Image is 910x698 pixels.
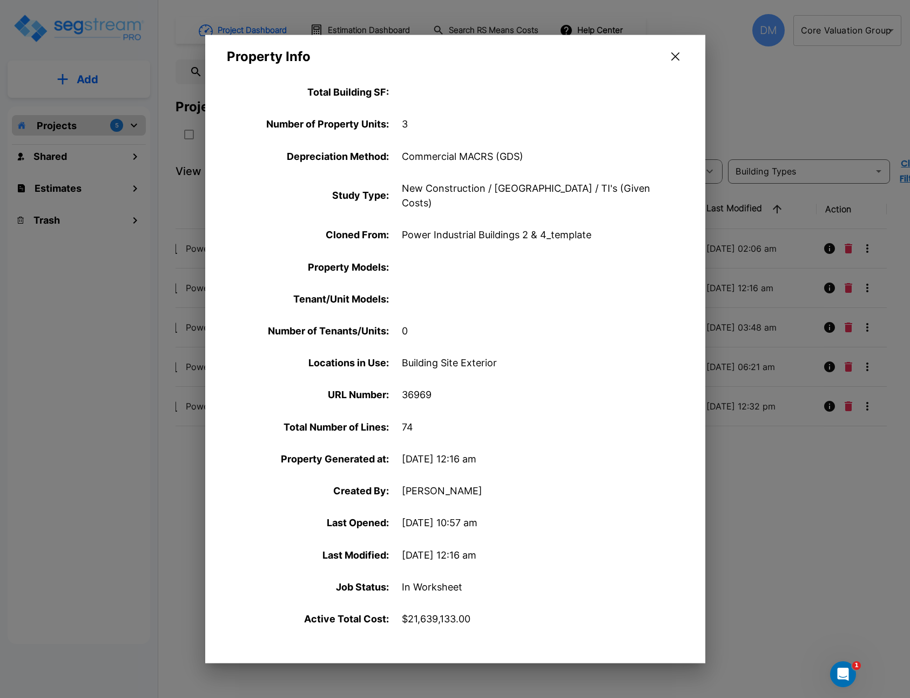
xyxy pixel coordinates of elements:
p: $21,639,133.00 [402,612,672,626]
iframe: Intercom live chat [830,661,856,687]
p: 36969 [402,387,672,402]
p: [DATE] 10:57 am [402,515,672,530]
p: [DATE] 12:16 am [402,452,672,466]
p: Locations in Use : [227,355,389,370]
p: Number of Property Units : [227,117,389,131]
p: In Worksheet [402,579,672,594]
p: Last Modified : [227,547,389,562]
p: Study Type : [227,188,389,203]
p: Depreciation Method : [227,149,389,163]
p: [PERSON_NAME] [402,484,672,498]
p: Total Number of Lines : [227,419,389,434]
p: URL Number : [227,387,389,402]
p: Cloned From : [227,227,389,242]
p: 74 [402,419,672,434]
p: Power Industrial Buildings 2 & 4_template [402,227,672,242]
p: Last Opened : [227,515,389,530]
p: Number of Tenants/Units : [227,324,389,338]
p: Property Models : [227,259,389,274]
p: Property Generated at : [227,452,389,466]
p: 3 [402,117,672,131]
p: 0 [402,324,672,338]
p: Job Status : [227,579,389,594]
p: Building Site Exterior [402,355,672,370]
p: Tenant/Unit Models : [227,291,389,306]
p: Commercial MACRS (GDS) [402,149,672,163]
p: [DATE] 12:16 am [402,547,672,562]
p: Property Info [227,48,311,66]
p: New Construction / [GEOGRAPHIC_DATA] / TI's (Given Costs) [402,180,672,210]
p: Active Total Cost : [227,612,389,626]
span: 1 [852,661,861,670]
p: Created By : [227,484,389,498]
p: Total Building SF : [227,85,389,99]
